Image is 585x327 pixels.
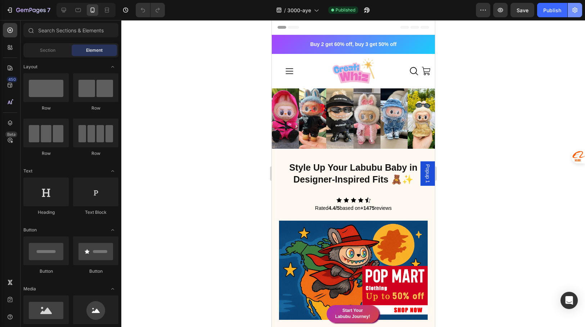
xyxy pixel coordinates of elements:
span: Media [23,286,36,292]
button: 7 [3,3,54,17]
span: 3000-aye [287,6,311,14]
span: Text [23,168,32,174]
div: Publish [543,6,561,14]
p: 7 [47,6,50,14]
span: Toggle open [107,283,118,295]
button: Publish [537,3,567,17]
div: Button [73,268,118,275]
div: Beta [5,132,17,137]
span: Toggle open [107,165,118,177]
div: Heading [23,209,69,216]
span: Layout [23,64,37,70]
div: Open Intercom Messenger [561,292,578,309]
div: Text Block [73,209,118,216]
span: Toggle open [107,224,118,236]
div: Row [23,105,69,111]
span: Element [86,47,103,54]
span: Button [23,227,37,233]
span: Save [517,7,528,13]
div: Undo/Redo [136,3,165,17]
div: Row [23,150,69,157]
span: Toggle open [107,61,118,73]
div: Row [73,150,118,157]
div: Row [73,105,118,111]
button: Save [510,3,534,17]
div: Button [23,268,69,275]
span: / [284,6,286,14]
span: Section [40,47,55,54]
span: Published [336,7,355,13]
input: Search Sections & Elements [23,23,118,37]
iframe: Design area [272,20,435,327]
div: 450 [7,77,17,82]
